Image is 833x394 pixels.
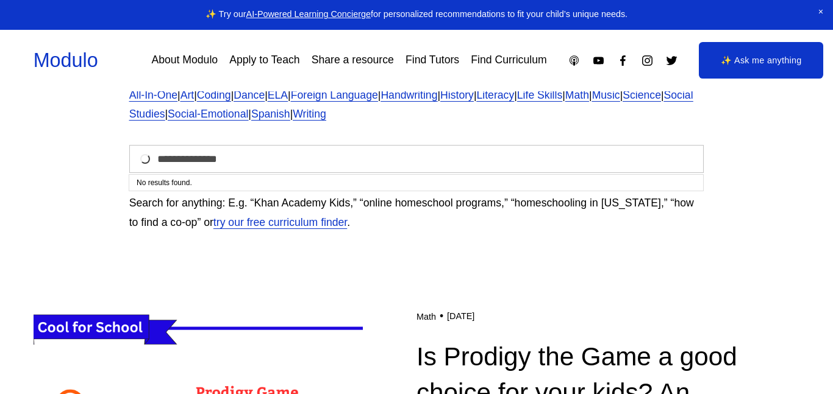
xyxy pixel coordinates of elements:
a: Life Skills [517,89,562,101]
a: Modulo [34,49,98,71]
a: Facebook [617,54,629,67]
time: [DATE] [447,311,474,322]
div: No results found. [129,175,703,191]
a: Coding [197,89,231,101]
a: Dance [234,89,265,101]
p: | | | | | | | | | | | | | | | | [129,86,704,125]
a: Science [623,89,661,101]
a: YouTube [592,54,605,67]
a: Foreign Language [291,89,378,101]
a: All-In-One [129,89,177,101]
a: Art [181,89,195,101]
a: About Modulo [151,50,218,71]
a: Find Tutors [406,50,459,71]
a: try our free curriculum finder [213,216,347,228]
a: Instagram [641,54,654,67]
a: Spanish [251,108,290,120]
input: Search [129,145,704,173]
a: ✨ Ask me anything [699,42,823,79]
a: Share a resource [312,50,394,71]
a: Math [416,312,436,322]
a: Writing [293,108,326,120]
a: Find Curriculum [471,50,546,71]
a: Apply to Teach [229,50,299,71]
a: Literacy [476,89,514,101]
a: AI-Powered Learning Concierge [246,9,371,19]
a: History [440,89,474,101]
a: Twitter [665,54,678,67]
a: Handwriting [381,89,437,101]
a: Social-Emotional [168,108,248,120]
a: Music [592,89,620,101]
a: ELA [268,89,288,101]
a: Apple Podcasts [568,54,581,67]
a: Math [565,89,589,101]
p: Search for anything: E.g. “Khan Academy Kids,” “online homeschool programs,” “homeschooling in [U... [129,194,704,233]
